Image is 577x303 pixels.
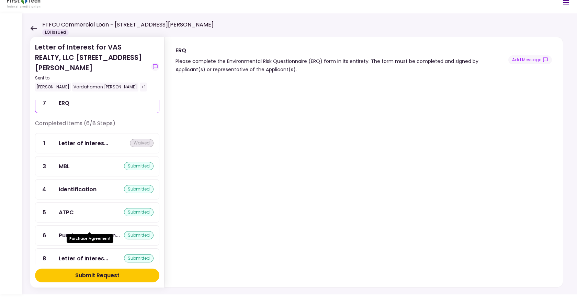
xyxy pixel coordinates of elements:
[35,248,159,269] a: 8Letter of Interestsubmitted
[140,83,147,91] div: +1
[35,156,53,176] div: 3
[59,208,74,217] div: ATPC
[176,46,508,55] div: ERQ
[59,185,97,194] div: Identification
[35,93,53,113] div: 7
[124,185,154,193] div: submitted
[124,254,154,262] div: submitted
[35,225,159,246] a: 6Purchase Agreementsubmitted
[42,21,214,29] h1: FTFCU Commercial Loan - [STREET_ADDRESS][PERSON_NAME]
[35,226,53,245] div: 6
[35,202,159,223] a: 5ATPCsubmitted
[72,83,138,91] div: Vardahaman [PERSON_NAME]
[35,179,159,199] a: 4Identificationsubmitted
[124,208,154,216] div: submitted
[35,119,159,133] div: Completed items (6/8 Steps)
[164,37,563,288] div: ERQPlease complete the Environmental Risk Questionnaire (ERQ) form in its entirety. The form must...
[42,29,69,36] div: LOI Issued
[35,93,159,113] a: 7ERQ
[75,271,120,280] div: Submit Request
[35,133,53,153] div: 1
[151,63,159,71] button: show-messages
[59,162,70,171] div: MBL
[59,231,120,240] div: Purchase Agreement
[176,57,508,74] div: Please complete the Environmental Risk Questionnaire (ERQ) form in its entirety. The form must be...
[508,55,552,64] button: show-messages
[176,85,551,284] iframe: jotform-iframe
[67,234,113,243] div: Purchase Agreement
[35,42,148,91] div: Letter of Interest for VAS REALTY, LLC [STREET_ADDRESS][PERSON_NAME]
[59,99,69,107] div: ERQ
[35,83,71,91] div: [PERSON_NAME]
[124,162,154,170] div: submitted
[35,133,159,153] a: 1Letter of Interestwaived
[35,75,148,81] div: Sent to:
[35,156,159,176] a: 3MBLsubmitted
[35,203,53,222] div: 5
[130,139,154,147] div: waived
[59,139,108,148] div: Letter of Interest
[35,269,159,282] button: Submit Request
[35,249,53,268] div: 8
[59,254,108,263] div: Letter of Interest
[124,231,154,239] div: submitted
[35,180,53,199] div: 4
